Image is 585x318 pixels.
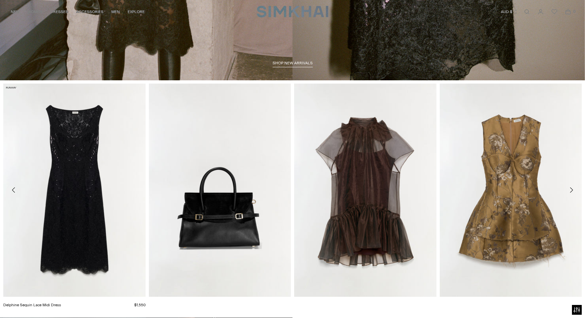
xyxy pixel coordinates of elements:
a: Go to the account page [534,5,547,18]
a: Open cart modal [561,5,575,18]
img: Brynelle Jacquard Mini Dress [440,84,582,297]
a: Open search modal [520,5,533,18]
a: DRESSES [50,5,68,19]
a: WOMEN [27,5,42,19]
button: Move to previous carousel slide [7,183,21,197]
a: SIMKHAI [257,5,328,18]
img: Beaux Organza Dress [294,84,436,297]
a: shop new arrivals [273,61,313,67]
span: 0 [571,8,577,14]
a: ACCESSORIES [76,5,103,19]
a: Delphine Sequin Lace Midi Dress [3,303,61,307]
button: Move to next carousel slide [564,183,578,197]
a: MEN [111,5,120,19]
img: River Mini Suede Handle Bag [149,84,291,297]
span: shop new arrivals [273,61,313,65]
a: Wishlist [548,5,561,18]
a: EXPLORE [128,5,145,19]
a: NEW [11,5,20,19]
button: AUD $ [501,5,518,19]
